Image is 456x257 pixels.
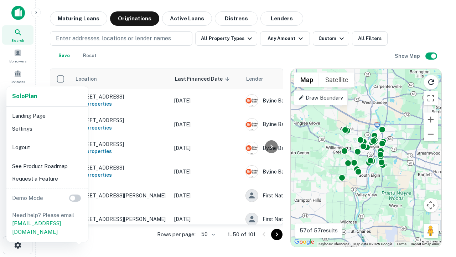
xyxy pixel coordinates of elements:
p: Need help? Please email [12,211,83,236]
a: [EMAIL_ADDRESS][DOMAIN_NAME] [12,220,61,235]
iframe: Chat Widget [420,177,456,211]
p: Demo Mode [9,194,46,202]
li: Landing Page [9,110,85,122]
strong: Solo Plan [12,93,37,100]
li: See Product Roadmap [9,160,85,173]
a: SoloPlan [12,92,37,101]
li: Request a Feature [9,172,85,185]
li: Logout [9,141,85,154]
li: Settings [9,122,85,135]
